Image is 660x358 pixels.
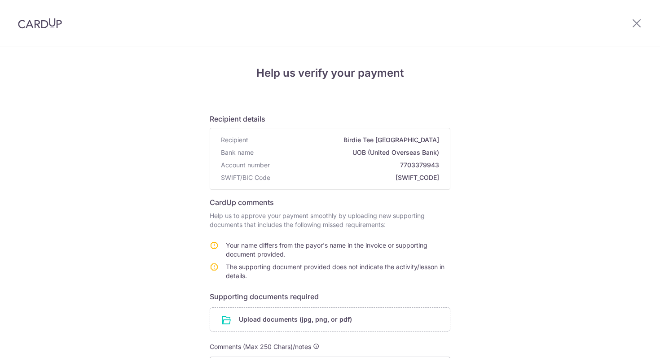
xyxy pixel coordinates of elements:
span: Birdie Tee [GEOGRAPHIC_DATA] [252,135,439,144]
span: UOB (United Overseas Bank) [257,148,439,157]
h6: Recipient details [210,114,450,124]
span: 7703379943 [273,161,439,170]
span: Account number [221,161,270,170]
span: The supporting document provided does not indicate the activity/lesson in details. [226,263,444,279]
span: Recipient [221,135,248,144]
span: [SWIFT_CODE] [274,173,439,182]
h6: Supporting documents required [210,291,450,302]
span: Your name differs from the payor's name in the invoice or supporting document provided. [226,241,427,258]
div: Upload documents (jpg, png, or pdf) [210,307,450,332]
span: Comments (Max 250 Chars)/notes [210,343,311,350]
span: Bank name [221,148,254,157]
img: CardUp [18,18,62,29]
iframe: Opens a widget where you can find more information [602,331,651,354]
h4: Help us verify your payment [210,65,450,81]
h6: CardUp comments [210,197,450,208]
p: Help us to approve your payment smoothly by uploading new supporting documents that includes the ... [210,211,450,229]
span: SWIFT/BIC Code [221,173,270,182]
